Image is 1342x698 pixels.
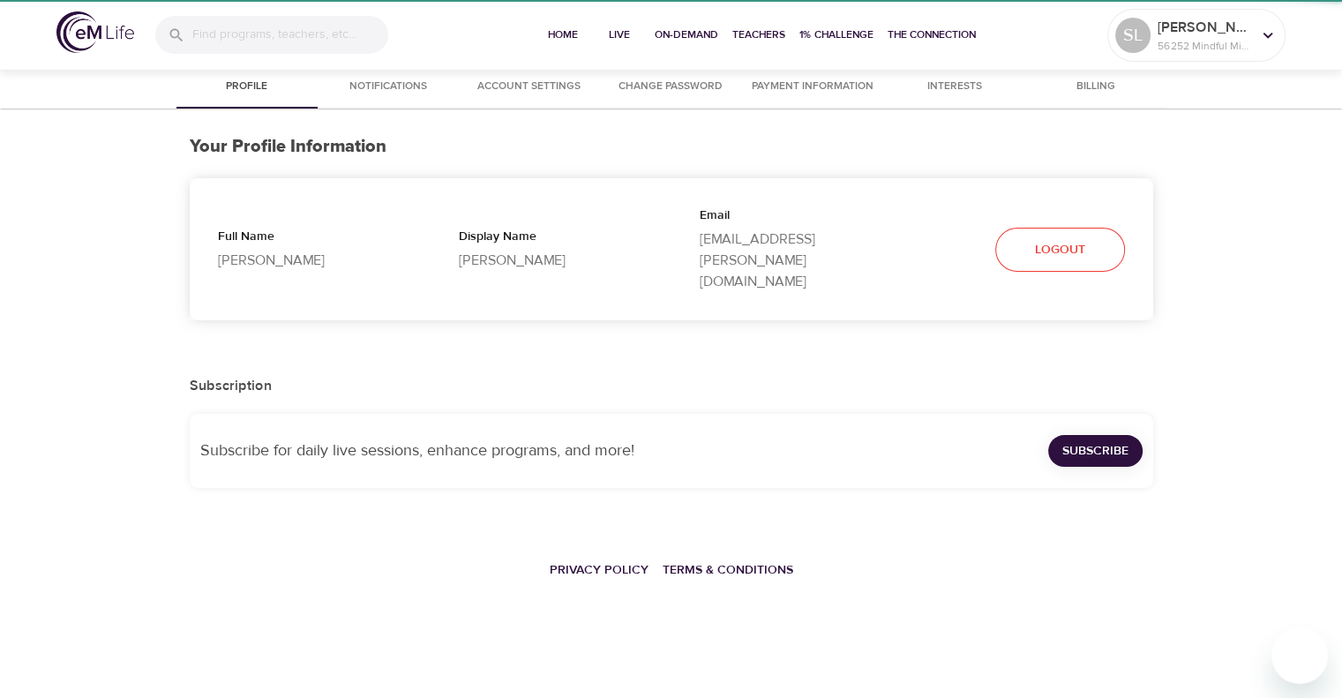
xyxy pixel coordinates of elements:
iframe: Button to launch messaging window [1271,627,1328,684]
span: Profile [187,78,307,96]
p: [PERSON_NAME] [459,250,643,271]
span: The Connection [888,26,976,44]
input: Find programs, teachers, etc... [192,16,388,54]
p: [EMAIL_ADDRESS][PERSON_NAME][DOMAIN_NAME] [700,229,884,292]
span: Change Password [611,78,731,96]
span: Subscribe [1062,440,1128,462]
nav: breadcrumb [190,550,1153,589]
p: [PERSON_NAME] [218,250,402,271]
p: Email [700,206,884,229]
span: Notifications [328,78,448,96]
img: logo [56,11,134,53]
a: Terms & Conditions [663,562,793,578]
span: Interests [895,78,1015,96]
span: Home [542,26,584,44]
p: Full Name [218,228,402,250]
h3: Your Profile Information [190,137,1153,157]
button: Subscribe [1048,435,1143,468]
div: SL [1115,18,1151,53]
span: 1% Challenge [799,26,873,44]
span: Account Settings [469,78,589,96]
span: On-Demand [655,26,718,44]
h2: Subscription [190,377,1153,395]
p: Subscribe for daily live sessions, enhance programs, and more! [200,439,1027,462]
a: Privacy Policy [550,562,649,578]
span: Live [598,26,641,44]
p: 56252 Mindful Minutes [1158,38,1251,54]
p: Display Name [459,228,643,250]
button: Logout [995,228,1125,273]
span: Payment Information [752,78,873,96]
p: [PERSON_NAME] [1158,17,1251,38]
span: Billing [1036,78,1156,96]
span: Logout [1035,239,1085,261]
span: Teachers [732,26,785,44]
